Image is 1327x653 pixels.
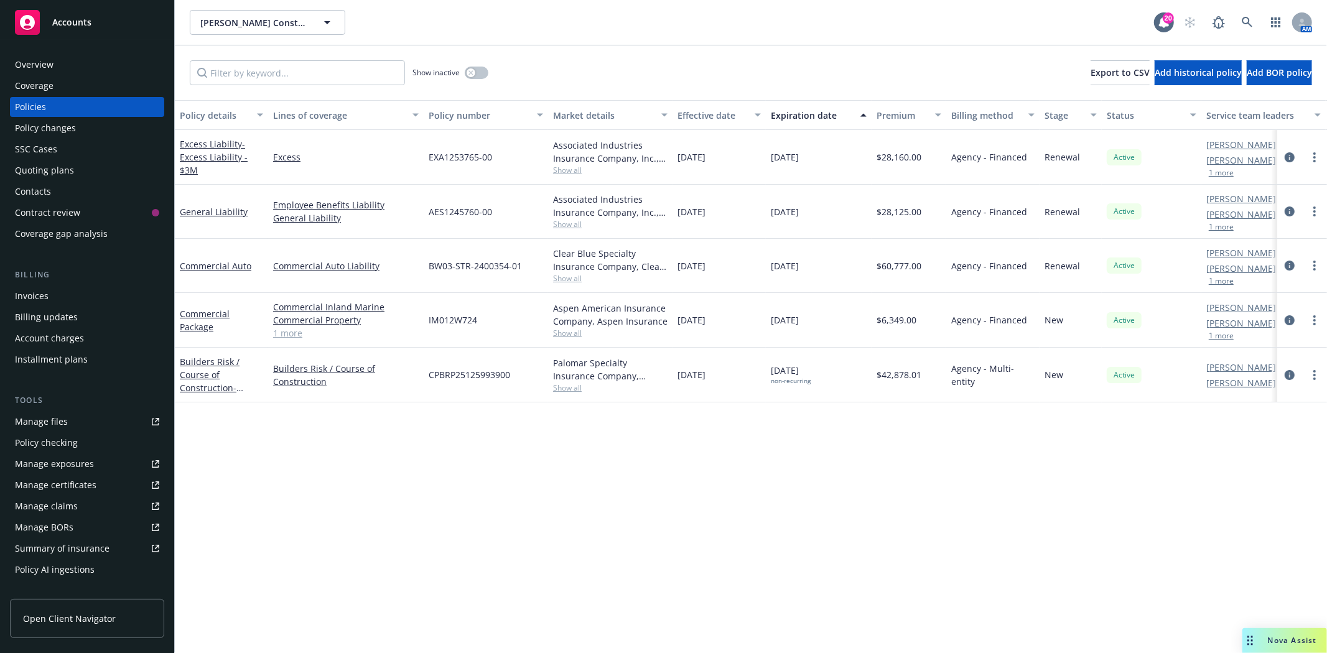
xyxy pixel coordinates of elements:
[1282,368,1297,382] a: circleInformation
[553,302,668,328] div: Aspen American Insurance Company, Aspen Insurance
[10,224,164,244] a: Coverage gap analysis
[10,328,164,348] a: Account charges
[15,412,68,432] div: Manage files
[15,97,46,117] div: Policies
[553,109,654,122] div: Market details
[553,247,668,273] div: Clear Blue Specialty Insurance Company, Clear Blue Insurance Group, Risk Transfer Partners
[10,433,164,453] a: Policy checking
[273,211,419,225] a: General Liability
[10,97,164,117] a: Policies
[1112,260,1137,271] span: Active
[877,109,928,122] div: Premium
[951,259,1027,272] span: Agency - Financed
[15,203,80,223] div: Contract review
[15,350,88,369] div: Installment plans
[1045,205,1080,218] span: Renewal
[1307,204,1322,219] a: more
[429,151,492,164] span: EXA1253765-00
[1206,192,1276,205] a: [PERSON_NAME]
[1206,246,1276,259] a: [PERSON_NAME]
[771,364,811,385] span: [DATE]
[1282,258,1297,273] a: circleInformation
[273,362,419,388] a: Builders Risk / Course of Construction
[15,182,51,201] div: Contacts
[15,454,94,474] div: Manage exposures
[1112,315,1137,326] span: Active
[1268,635,1317,646] span: Nova Assist
[273,313,419,327] a: Commercial Property
[1107,109,1183,122] div: Status
[1206,10,1231,35] a: Report a Bug
[1112,206,1137,217] span: Active
[10,350,164,369] a: Installment plans
[190,10,345,35] button: [PERSON_NAME] Construction Co. Inc.
[548,100,673,130] button: Market details
[10,475,164,495] a: Manage certificates
[877,259,921,272] span: $60,777.00
[771,205,799,218] span: [DATE]
[553,219,668,229] span: Show all
[273,151,419,164] a: Excess
[1206,361,1276,374] a: [PERSON_NAME]
[951,313,1027,327] span: Agency - Financed
[1045,313,1063,327] span: New
[429,259,522,272] span: BW03-STR-2400354-01
[553,328,668,338] span: Show all
[1045,109,1083,122] div: Stage
[1242,628,1327,653] button: Nova Assist
[273,109,405,122] div: Lines of coverage
[10,203,164,223] a: Contract review
[15,286,49,306] div: Invoices
[1206,138,1276,151] a: [PERSON_NAME]
[424,100,548,130] button: Policy number
[180,308,230,333] a: Commercial Package
[1209,332,1234,340] button: 1 more
[273,327,419,340] a: 1 more
[10,286,164,306] a: Invoices
[1045,259,1080,272] span: Renewal
[1307,313,1322,328] a: more
[553,165,668,175] span: Show all
[1206,262,1276,275] a: [PERSON_NAME]
[1206,301,1276,314] a: [PERSON_NAME]
[190,60,405,85] input: Filter by keyword...
[10,496,164,516] a: Manage claims
[766,100,872,130] button: Expiration date
[677,109,747,122] div: Effective date
[10,394,164,407] div: Tools
[15,307,78,327] div: Billing updates
[15,475,96,495] div: Manage certificates
[1206,154,1276,167] a: [PERSON_NAME]
[677,151,705,164] span: [DATE]
[771,377,811,385] div: non-recurring
[15,160,74,180] div: Quoting plans
[10,160,164,180] a: Quoting plans
[1206,317,1276,330] a: [PERSON_NAME]
[1282,204,1297,219] a: circleInformation
[677,368,705,381] span: [DATE]
[180,260,251,272] a: Commercial Auto
[180,206,248,218] a: General Liability
[180,356,255,420] a: Builders Risk / Course of Construction
[175,100,268,130] button: Policy details
[1307,150,1322,165] a: more
[1209,169,1234,177] button: 1 more
[877,368,921,381] span: $42,878.01
[180,138,248,176] span: - Excess Liability - $3M
[771,259,799,272] span: [DATE]
[1091,67,1150,78] span: Export to CSV
[877,205,921,218] span: $28,125.00
[1112,152,1137,163] span: Active
[771,313,799,327] span: [DATE]
[553,356,668,382] div: Palomar Specialty Insurance Company, Palomar, CRC Group
[200,16,308,29] span: [PERSON_NAME] Construction Co. Inc.
[1242,628,1258,653] div: Drag to move
[553,273,668,284] span: Show all
[1235,10,1260,35] a: Search
[10,454,164,474] a: Manage exposures
[10,412,164,432] a: Manage files
[1102,100,1201,130] button: Status
[273,198,419,211] a: Employee Benefits Liability
[1045,368,1063,381] span: New
[1247,60,1312,85] button: Add BOR policy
